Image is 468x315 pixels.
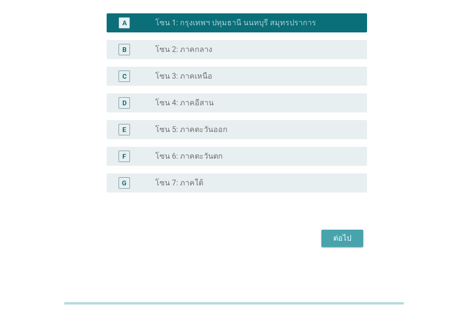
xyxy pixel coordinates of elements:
[155,71,212,81] label: โซน 3: ภาคเหนือ
[155,18,316,28] label: โซน 1: กรุงเทพฯ ปทุมธานี นนทบุรี สมุทรปราการ
[122,151,126,161] div: F
[155,178,203,188] label: โซน 7: ภาคใต้
[155,98,214,108] label: โซน 4: ภาคอีสาน
[321,230,363,247] button: ต่อไป
[122,18,127,28] div: A
[155,45,212,54] label: โซน 2: ภาคกลาง
[329,233,356,244] div: ต่อไป
[122,124,126,134] div: E
[155,152,223,161] label: โซน 6: ภาคตะวันตก
[122,44,127,54] div: B
[122,178,127,188] div: G
[122,71,127,81] div: C
[155,125,228,134] label: โซน 5: ภาคตะวันออก
[122,98,127,108] div: D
